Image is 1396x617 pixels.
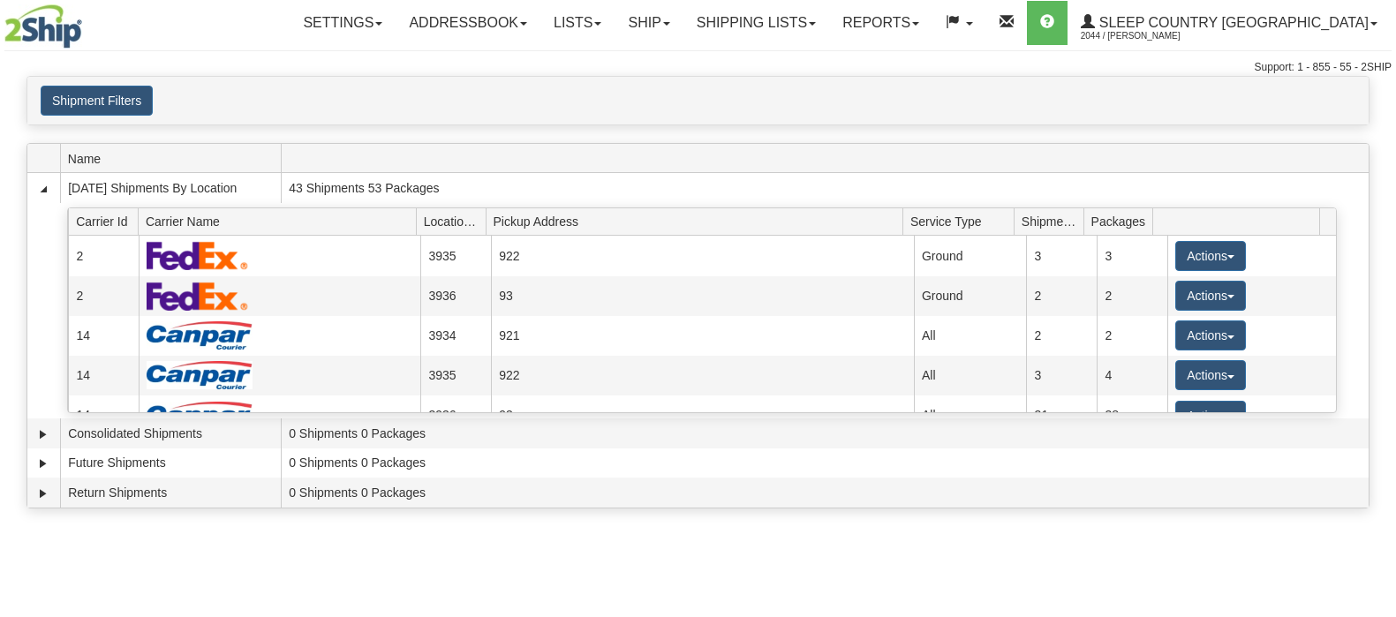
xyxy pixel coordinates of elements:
[494,207,903,235] span: Pickup Address
[1097,395,1167,435] td: 38
[68,395,139,435] td: 14
[683,1,829,45] a: Shipping lists
[68,236,139,275] td: 2
[146,207,416,235] span: Carrier Name
[1097,356,1167,395] td: 4
[491,356,914,395] td: 922
[41,86,153,116] button: Shipment Filters
[147,402,253,430] img: Canpar
[34,180,52,198] a: Collapse
[420,356,491,395] td: 3935
[491,316,914,356] td: 921
[60,478,281,508] td: Return Shipments
[1097,236,1167,275] td: 3
[1355,218,1394,398] iframe: chat widget
[281,448,1369,478] td: 0 Shipments 0 Packages
[914,356,1027,395] td: All
[34,425,52,443] a: Expand
[491,395,914,435] td: 93
[396,1,540,45] a: Addressbook
[910,207,1014,235] span: Service Type
[1175,401,1246,431] button: Actions
[147,241,248,270] img: FedEx Express®
[914,276,1027,316] td: Ground
[60,448,281,478] td: Future Shipments
[281,478,1369,508] td: 0 Shipments 0 Packages
[147,282,248,311] img: FedEx Express®
[424,207,486,235] span: Location Id
[1026,356,1097,395] td: 3
[1175,360,1246,390] button: Actions
[1081,27,1213,45] span: 2044 / [PERSON_NAME]
[147,321,253,350] img: Canpar
[68,145,281,172] span: Name
[68,316,139,356] td: 14
[1091,207,1153,235] span: Packages
[1022,207,1083,235] span: Shipments
[1026,316,1097,356] td: 2
[829,1,932,45] a: Reports
[76,207,138,235] span: Carrier Id
[1175,320,1246,350] button: Actions
[420,316,491,356] td: 3934
[1097,276,1167,316] td: 2
[281,173,1369,203] td: 43 Shipments 53 Packages
[68,276,139,316] td: 2
[1026,276,1097,316] td: 2
[914,236,1027,275] td: Ground
[1175,281,1246,311] button: Actions
[281,418,1369,448] td: 0 Shipments 0 Packages
[491,236,914,275] td: 922
[60,173,281,203] td: [DATE] Shipments By Location
[914,316,1027,356] td: All
[420,395,491,435] td: 3936
[4,4,82,49] img: logo2044.jpg
[420,276,491,316] td: 3936
[60,418,281,448] td: Consolidated Shipments
[420,236,491,275] td: 3935
[540,1,615,45] a: Lists
[914,395,1027,435] td: All
[1026,395,1097,435] td: 31
[1175,241,1246,271] button: Actions
[491,276,914,316] td: 93
[34,455,52,472] a: Expand
[147,361,253,389] img: Canpar
[1068,1,1391,45] a: Sleep Country [GEOGRAPHIC_DATA] 2044 / [PERSON_NAME]
[1097,316,1167,356] td: 2
[34,485,52,502] a: Expand
[68,356,139,395] td: 14
[1026,236,1097,275] td: 3
[1095,15,1369,30] span: Sleep Country [GEOGRAPHIC_DATA]
[4,60,1392,75] div: Support: 1 - 855 - 55 - 2SHIP
[290,1,396,45] a: Settings
[615,1,683,45] a: Ship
